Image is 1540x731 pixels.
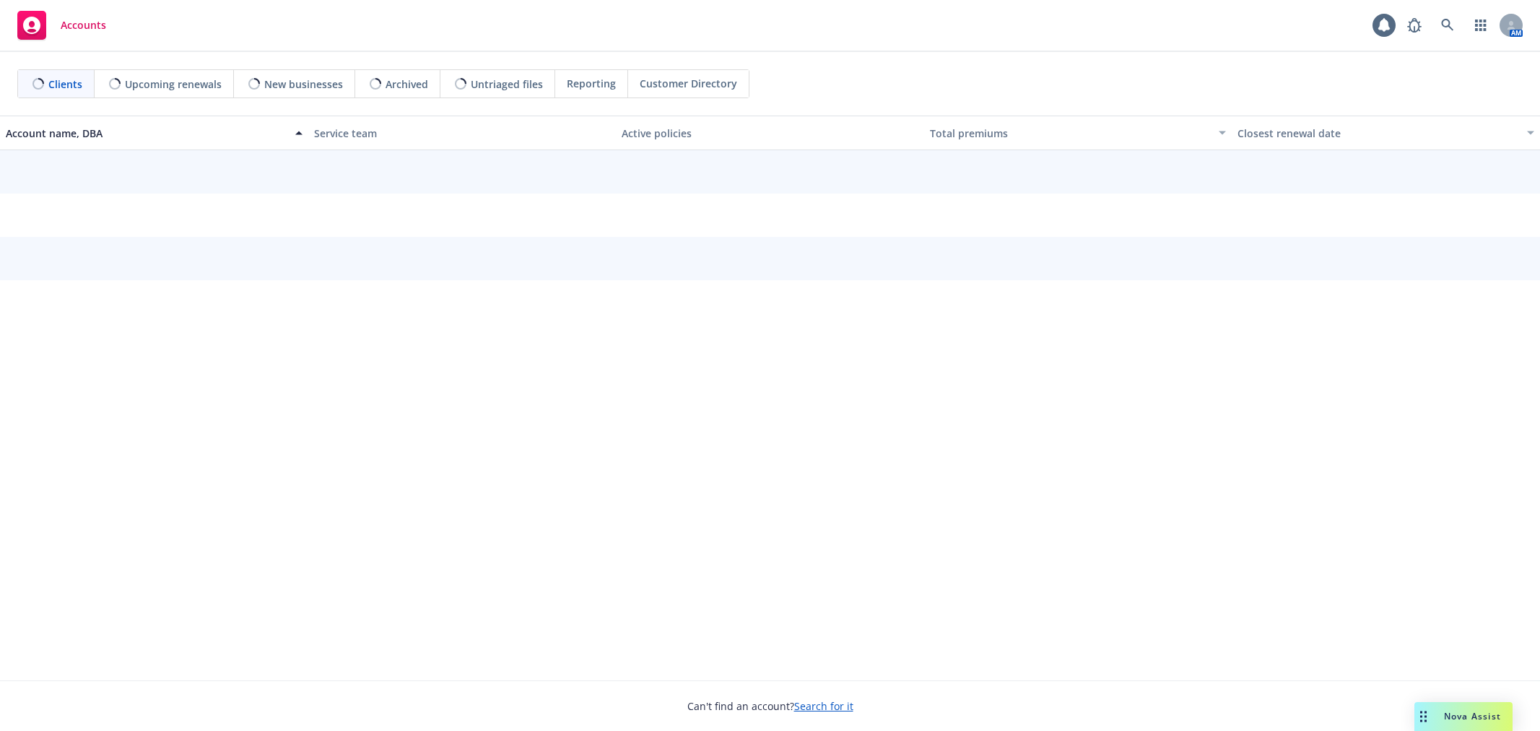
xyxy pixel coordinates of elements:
div: Drag to move [1414,702,1432,731]
span: Untriaged files [471,77,543,92]
span: Reporting [567,76,616,91]
span: Nova Assist [1444,710,1501,722]
div: Service team [314,126,611,141]
a: Accounts [12,5,112,46]
div: Account name, DBA [6,126,287,141]
div: Total premiums [930,126,1211,141]
span: Upcoming renewals [125,77,222,92]
span: Clients [48,77,82,92]
span: New businesses [264,77,343,92]
div: Closest renewal date [1237,126,1518,141]
button: Total premiums [924,116,1232,150]
span: Can't find an account? [687,698,853,714]
div: Active policies [622,126,918,141]
span: Archived [386,77,428,92]
span: Customer Directory [640,76,737,91]
button: Active policies [616,116,924,150]
button: Closest renewal date [1232,116,1540,150]
a: Switch app [1466,11,1495,40]
a: Search for it [794,699,853,713]
button: Nova Assist [1414,702,1513,731]
button: Service team [308,116,617,150]
a: Search [1433,11,1462,40]
span: Accounts [61,20,106,31]
a: Report a Bug [1400,11,1429,40]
